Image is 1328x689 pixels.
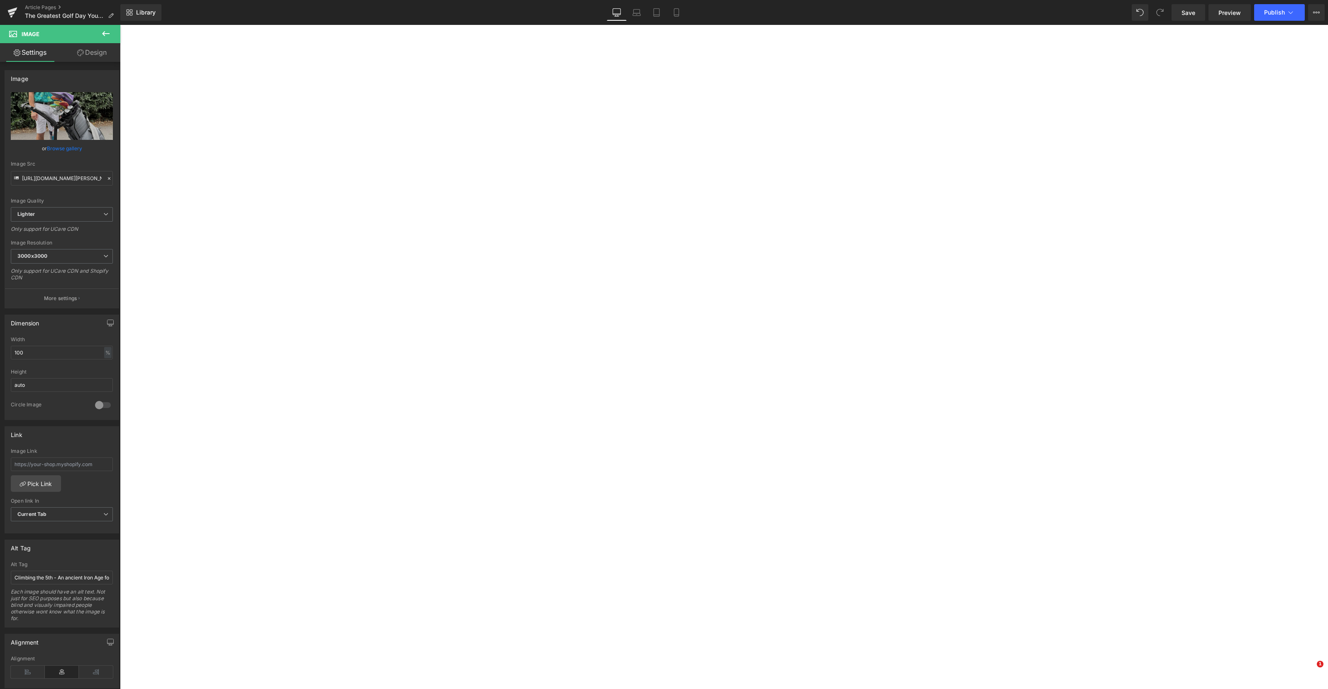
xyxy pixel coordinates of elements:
input: Link [11,171,113,186]
a: Article Pages [25,4,120,11]
button: Undo [1132,4,1148,21]
div: Width [11,337,113,342]
span: 1 [1317,661,1323,667]
b: 3000x3000 [17,253,47,259]
a: Tablet [647,4,666,21]
div: Alignment [11,656,113,662]
span: Image [22,31,39,37]
div: Alignment [11,634,39,646]
a: Mobile [666,4,686,21]
a: Laptop [627,4,647,21]
div: Only support for UCare CDN and Shopify CDN [11,268,113,286]
div: Link [11,427,22,438]
a: Pick Link [11,475,61,492]
a: New Library [120,4,161,21]
div: Alt Tag [11,540,31,552]
a: Desktop [607,4,627,21]
button: Publish [1254,4,1305,21]
b: Lighter [17,211,35,217]
button: Redo [1152,4,1168,21]
span: Save [1182,8,1195,17]
span: The Greatest Golf Day You've Never Heard Of [25,12,105,19]
div: Image [11,71,28,82]
span: Library [136,9,156,16]
button: More [1308,4,1325,21]
div: Alt Tag [11,562,113,567]
a: Preview [1208,4,1251,21]
button: More settings [5,288,119,308]
iframe: Intercom live chat [1300,661,1320,681]
input: https://your-shop.myshopify.com [11,457,113,471]
b: Current Tab [17,511,47,517]
p: More settings [44,295,77,302]
div: Only support for UCare CDN [11,226,113,238]
div: Image Resolution [11,240,113,246]
div: Each image should have an alt text. Not just for SEO purposes but also because blind and visually... [11,589,113,627]
span: Publish [1264,9,1285,16]
div: Image Link [11,448,113,454]
div: Height [11,369,113,375]
div: or [11,144,113,153]
a: Browse gallery [47,141,82,156]
input: auto [11,378,113,392]
div: Image Src [11,161,113,167]
input: Your alt tags go here [11,571,113,584]
div: % [104,347,112,358]
div: Dimension [11,315,39,327]
div: Open link In [11,498,113,504]
a: Design [62,43,122,62]
div: Image Quality [11,198,113,204]
div: Circle Image [11,401,87,410]
input: auto [11,346,113,359]
span: Preview [1218,8,1241,17]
